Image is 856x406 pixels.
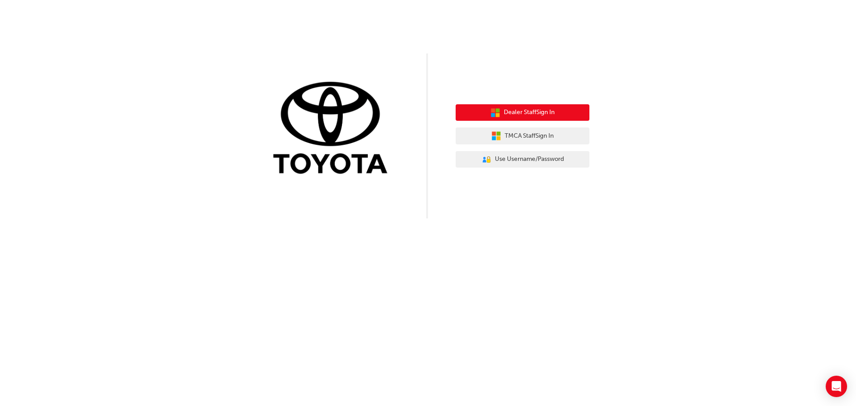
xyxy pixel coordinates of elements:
span: Use Username/Password [495,154,564,164]
button: Dealer StaffSign In [456,104,589,121]
div: Open Intercom Messenger [826,376,847,397]
span: Dealer Staff Sign In [504,107,555,118]
button: Use Username/Password [456,151,589,168]
button: TMCA StaffSign In [456,127,589,144]
img: Trak [267,80,400,178]
span: TMCA Staff Sign In [505,131,554,141]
